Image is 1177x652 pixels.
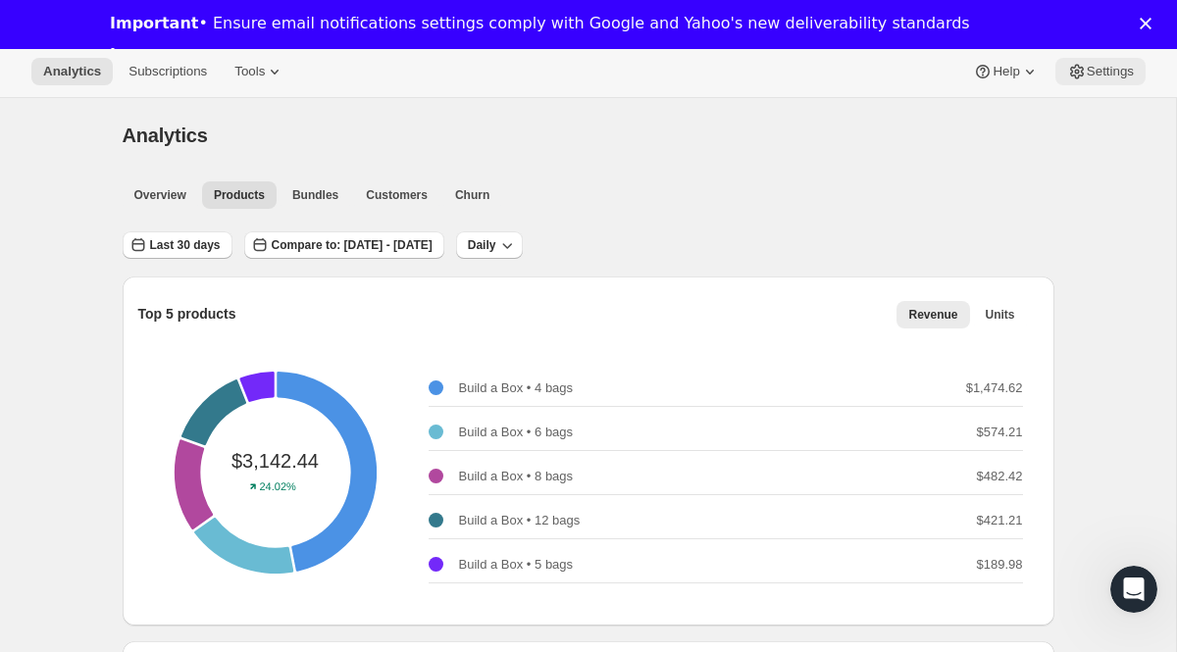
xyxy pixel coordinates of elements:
span: Analytics [43,64,101,79]
p: $1,474.62 [966,378,1023,398]
p: $189.98 [977,555,1023,575]
button: Tools [223,58,296,85]
button: Daily [456,231,524,259]
p: $482.42 [977,467,1023,486]
span: Bundles [292,187,338,203]
span: Units [986,307,1015,323]
span: Overview [134,187,186,203]
iframe: Intercom live chat [1110,566,1157,613]
span: Compare to: [DATE] - [DATE] [272,237,433,253]
span: Customers [366,187,428,203]
span: Daily [468,237,496,253]
button: Compare to: [DATE] - [DATE] [244,231,444,259]
span: Revenue [908,307,957,323]
button: Analytics [31,58,113,85]
p: Build a Box • 8 bags [459,467,574,486]
p: $421.21 [977,511,1023,530]
button: Last 30 days [123,231,232,259]
span: Tools [234,64,265,79]
span: Help [993,64,1019,79]
span: Last 30 days [150,237,221,253]
b: Important [110,14,198,32]
p: Build a Box • 4 bags [459,378,574,398]
button: Settings [1055,58,1146,85]
span: Subscriptions [128,64,207,79]
p: Build a Box • 6 bags [459,423,574,442]
span: Settings [1087,64,1134,79]
p: Top 5 products [138,304,236,324]
a: Learn more [110,45,211,67]
p: $574.21 [977,423,1023,442]
button: Help [961,58,1050,85]
p: Build a Box • 12 bags [459,511,581,530]
span: Products [214,187,265,203]
button: Subscriptions [117,58,219,85]
span: Churn [455,187,489,203]
span: Analytics [123,125,208,146]
div: Close [1140,18,1159,29]
p: Build a Box • 5 bags [459,555,574,575]
div: • Ensure email notifications settings comply with Google and Yahoo's new deliverability standards [110,14,970,33]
